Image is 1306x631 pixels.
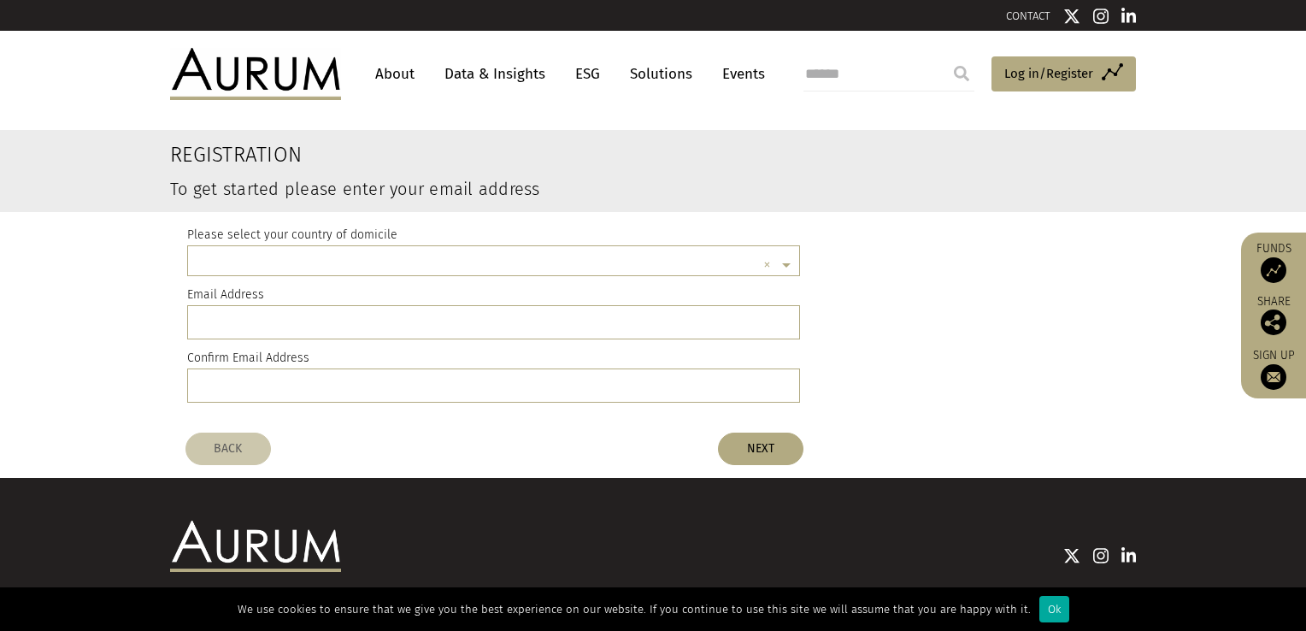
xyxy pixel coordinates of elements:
[1250,348,1297,390] a: Sign up
[1261,364,1286,390] img: Sign up to our newsletter
[1063,8,1080,25] img: Twitter icon
[1261,257,1286,283] img: Access Funds
[1250,241,1297,283] a: Funds
[1250,296,1297,335] div: Share
[187,225,397,245] label: Please select your country of domicile
[567,58,609,90] a: ESG
[1121,547,1137,564] img: Linkedin icon
[1093,547,1109,564] img: Instagram icon
[187,285,264,305] label: Email Address
[1004,63,1093,84] span: Log in/Register
[944,56,979,91] input: Submit
[1261,310,1286,335] img: Share this post
[1063,547,1080,564] img: Twitter icon
[1006,9,1050,22] a: CONTACT
[170,180,971,198] h3: To get started please enter your email address
[1121,8,1137,25] img: Linkedin icon
[714,58,765,90] a: Events
[991,56,1136,92] a: Log in/Register
[1093,8,1109,25] img: Instagram icon
[763,257,778,275] span: Clear all
[187,348,309,369] label: Confirm Email Address
[1039,596,1069,622] div: Ok
[185,433,271,465] button: BACK
[367,58,423,90] a: About
[170,521,341,572] img: Aurum Logo
[718,433,803,465] button: NEXT
[170,143,971,168] h2: Registration
[621,58,701,90] a: Solutions
[170,48,341,99] img: Aurum
[436,58,554,90] a: Data & Insights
